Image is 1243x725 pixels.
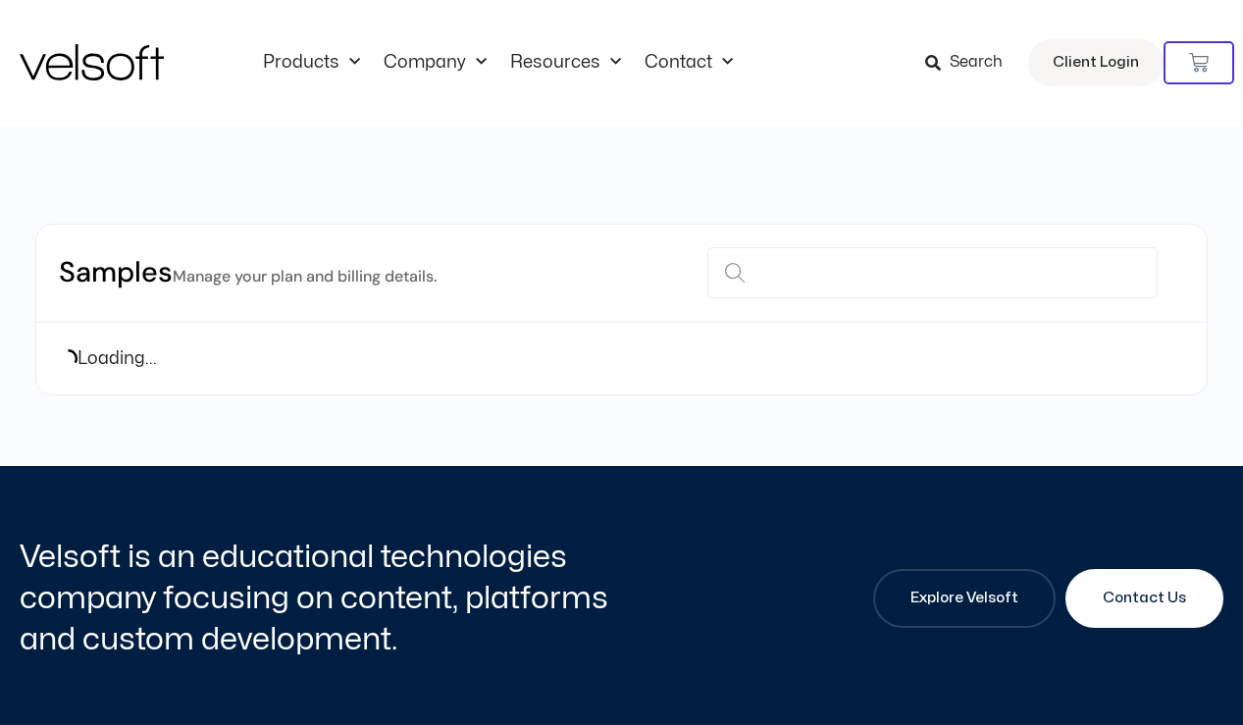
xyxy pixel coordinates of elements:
[1103,587,1186,610] span: Contact Us
[251,52,372,74] a: ProductsMenu Toggle
[950,50,1003,76] span: Search
[498,52,633,74] a: ResourcesMenu Toggle
[59,254,437,292] h2: Samples
[173,266,437,286] small: Manage your plan and billing details.
[633,52,745,74] a: ContactMenu Toggle
[925,46,1016,79] a: Search
[1053,50,1139,76] span: Client Login
[1065,569,1223,628] a: Contact Us
[78,345,157,372] span: Loading...
[20,537,617,659] h2: Velsoft is an educational technologies company focusing on content, platforms and custom developm...
[251,52,745,74] nav: Menu
[910,587,1018,610] span: Explore Velsoft
[20,44,164,80] img: Velsoft Training Materials
[1028,39,1164,86] a: Client Login
[873,569,1056,628] a: Explore Velsoft
[372,52,498,74] a: CompanyMenu Toggle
